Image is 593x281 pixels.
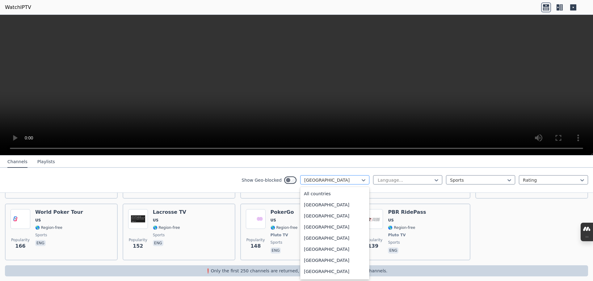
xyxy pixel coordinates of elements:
[35,218,41,223] span: US
[271,240,282,245] span: sports
[300,255,369,266] div: [GEOGRAPHIC_DATA]
[300,233,369,244] div: [GEOGRAPHIC_DATA]
[133,242,143,250] span: 152
[128,209,148,229] img: Lacrosse TV
[388,240,400,245] span: sports
[7,156,27,168] button: Channels
[153,233,165,238] span: sports
[250,242,261,250] span: 148
[242,177,282,183] label: Show Geo-blocked
[368,242,378,250] span: 139
[388,218,393,223] span: US
[271,225,298,230] span: 🌎 Region-free
[300,188,369,199] div: All countries
[35,225,62,230] span: 🌎 Region-free
[246,238,265,242] span: Popularity
[271,233,288,238] span: Pluto TV
[11,238,30,242] span: Popularity
[388,247,398,254] p: eng
[364,238,382,242] span: Popularity
[5,4,31,11] a: WatchIPTV
[388,209,426,215] h6: PBR RidePass
[153,225,180,230] span: 🌎 Region-free
[153,218,158,223] span: US
[300,210,369,221] div: [GEOGRAPHIC_DATA]
[153,240,163,246] p: eng
[37,156,55,168] button: Playlists
[300,199,369,210] div: [GEOGRAPHIC_DATA]
[300,244,369,255] div: [GEOGRAPHIC_DATA]
[129,238,147,242] span: Popularity
[15,242,25,250] span: 166
[300,221,369,233] div: [GEOGRAPHIC_DATA]
[35,233,47,238] span: sports
[271,218,276,223] span: US
[11,209,30,229] img: World Poker Tour
[388,225,415,230] span: 🌎 Region-free
[7,268,586,274] p: ❗️Only the first 250 channels are returned, use the filters to narrow down channels.
[363,209,383,229] img: PBR RidePass
[300,266,369,277] div: [GEOGRAPHIC_DATA]
[153,209,186,215] h6: Lacrosse TV
[246,209,266,229] img: PokerGo
[271,247,281,254] p: eng
[271,209,298,215] h6: PokerGo
[388,233,406,238] span: Pluto TV
[35,240,46,246] p: eng
[35,209,83,215] h6: World Poker Tour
